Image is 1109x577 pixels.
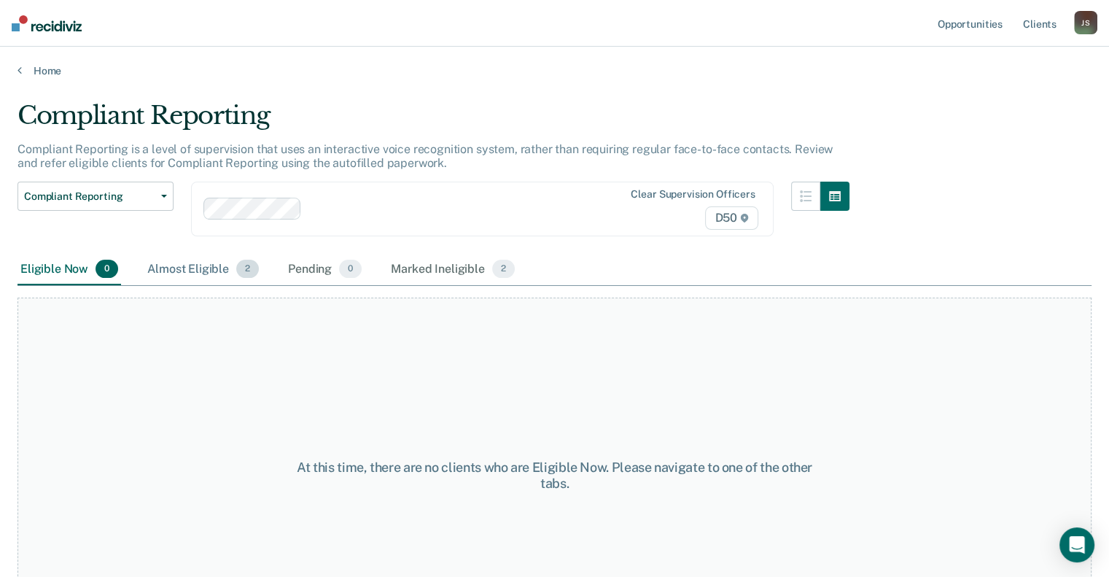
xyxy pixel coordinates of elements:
img: Recidiviz [12,15,82,31]
div: Pending0 [285,254,365,286]
button: Compliant Reporting [17,182,174,211]
span: Compliant Reporting [24,190,155,203]
button: JS [1074,11,1097,34]
div: Eligible Now0 [17,254,121,286]
span: 2 [236,260,259,279]
div: Clear supervision officers [631,188,755,201]
div: Almost Eligible2 [144,254,262,286]
p: Compliant Reporting is a level of supervision that uses an interactive voice recognition system, ... [17,142,833,170]
div: Open Intercom Messenger [1059,527,1094,562]
div: Compliant Reporting [17,101,849,142]
span: 0 [339,260,362,279]
div: At this time, there are no clients who are Eligible Now. Please navigate to one of the other tabs. [287,460,823,491]
div: Marked Ineligible2 [388,254,518,286]
div: J S [1074,11,1097,34]
span: 2 [492,260,515,279]
a: Home [17,64,1092,77]
span: 0 [96,260,118,279]
span: D50 [705,206,758,230]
